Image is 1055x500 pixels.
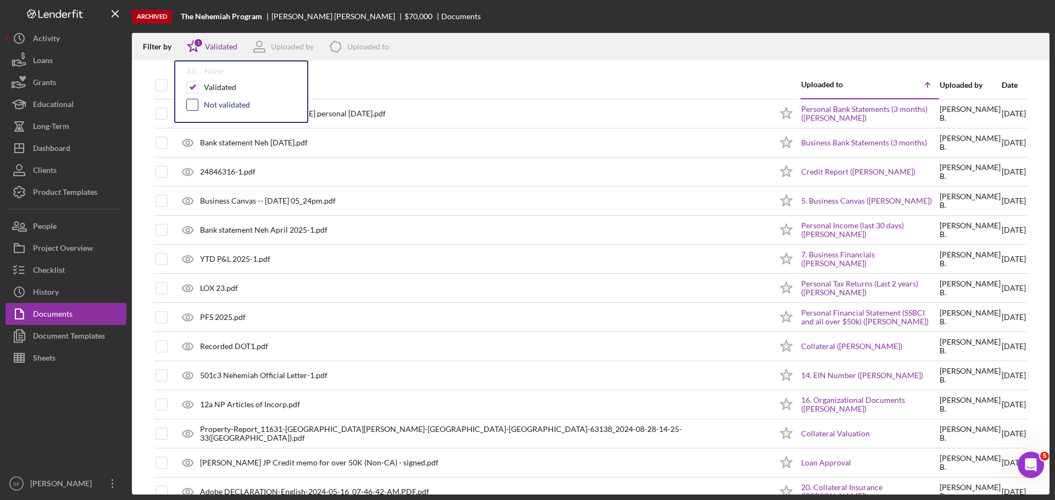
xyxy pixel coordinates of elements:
[200,313,246,322] div: PFS 2025.pdf
[5,27,126,49] button: Activity
[5,93,126,115] a: Educational
[801,221,939,239] a: Personal Income (last 30 days) ([PERSON_NAME])
[1002,187,1026,215] div: [DATE]
[5,237,126,259] button: Project Overview
[1002,245,1026,273] div: [DATE]
[940,396,1001,413] div: [PERSON_NAME] B .
[5,325,126,347] button: Document Templates
[204,100,250,109] div: Not validated
[801,371,923,380] a: 14. EIN Number ([PERSON_NAME])
[1002,333,1026,360] div: [DATE]
[33,237,93,262] div: Project Overview
[200,226,327,234] div: Bank statement Neh April 2025-1.pdf
[200,284,238,293] div: LOX 23.pdf
[940,279,1001,297] div: [PERSON_NAME] B .
[441,12,481,21] div: Documents
[940,308,1001,326] div: [PERSON_NAME] B .
[801,429,870,438] a: Collateral Valuation
[1002,420,1026,447] div: [DATE]
[940,163,1001,181] div: [PERSON_NAME] B .
[200,138,308,147] div: Bank statement Neh [DATE].pdf
[940,134,1001,151] div: [PERSON_NAME] B .
[193,38,203,48] div: 1
[5,215,126,237] button: People
[33,137,70,162] div: Dashboard
[1002,449,1026,476] div: [DATE]
[940,454,1001,471] div: [PERSON_NAME] B .
[801,167,915,176] a: Credit Report ([PERSON_NAME])
[404,12,432,21] span: $70,000
[1002,100,1026,128] div: [DATE]
[204,67,223,76] div: None
[143,42,180,51] div: Filter by
[1002,274,1026,302] div: [DATE]
[200,255,270,263] div: YTD P&L 2025-1.pdf
[1018,452,1044,478] iframe: Intercom live chat
[801,458,851,467] a: Loan Approval
[200,458,438,467] div: [PERSON_NAME] JP Credit memo for over 50K (Non-CA) - signed.pdf
[940,367,1001,384] div: [PERSON_NAME] B .
[204,83,236,92] div: Validated
[271,42,314,51] div: Uploaded by
[5,159,126,181] button: Clients
[801,279,939,297] a: Personal Tax Returns (Last 2 years) ([PERSON_NAME])
[271,12,404,21] div: [PERSON_NAME] [PERSON_NAME]
[33,181,97,206] div: Product Templates
[1002,129,1026,156] div: [DATE]
[5,181,126,203] a: Product Templates
[940,105,1001,122] div: [PERSON_NAME] B .
[5,137,126,159] button: Dashboard
[1002,81,1026,89] div: Date
[186,67,196,76] div: All
[940,81,1001,89] div: Uploaded by
[200,487,429,496] div: Adobe DECLARATION-English-2024-05-16_07-46-42-AM.PDF.pdf
[801,138,927,147] a: Business Bank Statements (3 months)
[1002,391,1026,418] div: [DATE]
[200,425,771,442] div: Property-Report_11631-[GEOGRAPHIC_DATA][PERSON_NAME]-[GEOGRAPHIC_DATA]-[GEOGRAPHIC_DATA]-63138_20...
[27,473,99,497] div: [PERSON_NAME]
[200,196,336,205] div: Business Canvas -- [DATE] 05_24pm.pdf
[1002,158,1026,186] div: [DATE]
[5,49,126,71] a: Loans
[801,250,939,268] a: 7. Business Financials ([PERSON_NAME])
[33,27,60,52] div: Activity
[33,215,57,240] div: People
[5,259,126,281] button: Checklist
[33,259,65,284] div: Checklist
[801,308,939,326] a: Personal Financial Statement (SSBCI and all over $50k) ([PERSON_NAME])
[347,42,389,51] div: Uploaded to
[5,281,126,303] a: History
[5,347,126,369] button: Sheets
[13,481,20,487] text: SF
[33,281,59,306] div: History
[940,250,1001,268] div: [PERSON_NAME] B .
[801,105,939,122] a: Personal Bank Statements (3 months) ([PERSON_NAME])
[33,159,57,184] div: Clients
[5,115,126,137] button: Long-Term
[180,81,771,89] div: Document
[200,400,300,409] div: 12a NP Articles of Incorp.pdf
[1002,216,1026,244] div: [DATE]
[33,71,56,96] div: Grants
[200,167,256,176] div: 24846316-1.pdf
[33,49,53,74] div: Loans
[801,80,870,89] div: Uploaded to
[940,338,1001,355] div: [PERSON_NAME] B .
[181,12,262,21] b: The Nehemiah Program
[200,371,327,380] div: 501c3 Nehemiah Official Letter-1.pdf
[33,347,55,372] div: Sheets
[5,303,126,325] button: Documents
[940,192,1001,210] div: [PERSON_NAME] B .
[5,71,126,93] a: Grants
[801,196,932,205] a: 5. Business Canvas ([PERSON_NAME])
[33,303,73,328] div: Documents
